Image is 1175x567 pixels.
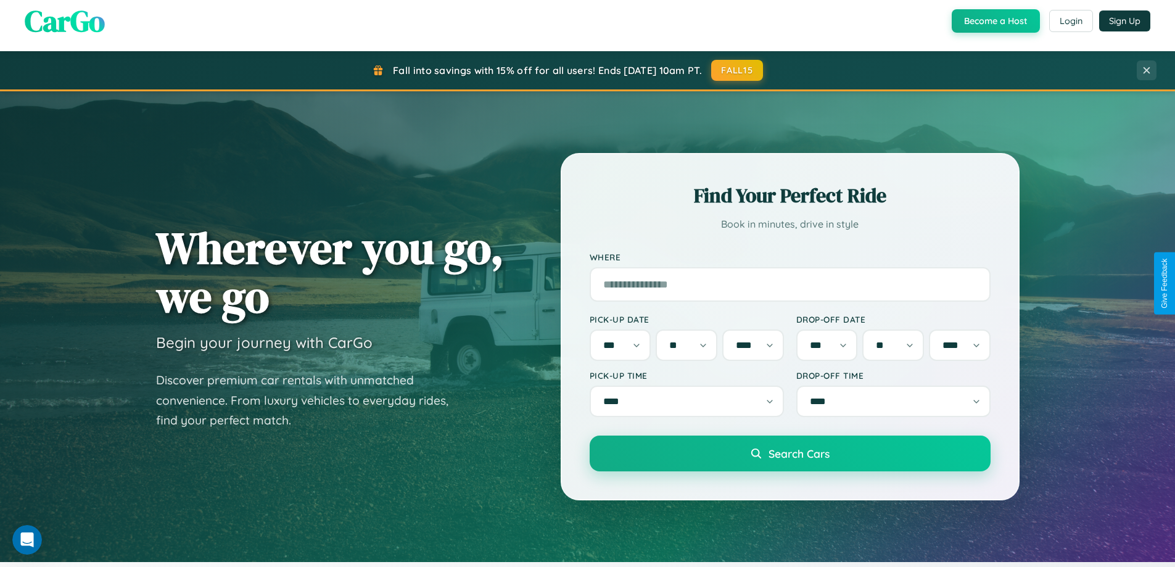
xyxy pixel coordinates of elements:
iframe: Intercom live chat [12,525,42,555]
div: Give Feedback [1160,259,1169,308]
button: Search Cars [590,436,991,471]
p: Book in minutes, drive in style [590,215,991,233]
button: FALL15 [711,60,763,81]
label: Pick-up Date [590,314,784,325]
label: Where [590,252,991,262]
button: Sign Up [1099,10,1150,31]
h2: Find Your Perfect Ride [590,182,991,209]
span: Fall into savings with 15% off for all users! Ends [DATE] 10am PT. [393,64,702,77]
p: Discover premium car rentals with unmatched convenience. From luxury vehicles to everyday rides, ... [156,370,464,431]
button: Login [1049,10,1093,32]
label: Pick-up Time [590,370,784,381]
span: Search Cars [769,447,830,460]
h1: Wherever you go, we go [156,223,504,321]
button: Become a Host [952,9,1040,33]
h3: Begin your journey with CarGo [156,333,373,352]
label: Drop-off Date [796,314,991,325]
span: CarGo [25,1,105,41]
label: Drop-off Time [796,370,991,381]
